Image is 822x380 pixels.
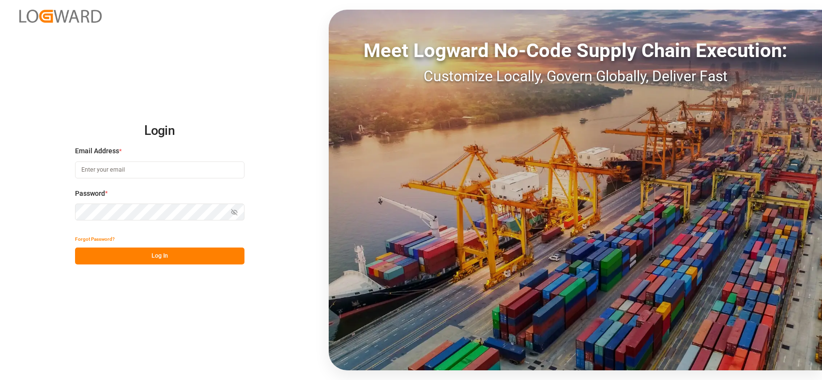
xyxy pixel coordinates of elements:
input: Enter your email [75,161,244,178]
div: Customize Locally, Govern Globally, Deliver Fast [329,65,822,87]
img: Logward_new_orange.png [19,10,102,23]
button: Forgot Password? [75,231,115,248]
span: Password [75,189,105,199]
span: Email Address [75,146,119,156]
h2: Login [75,116,244,146]
button: Log In [75,248,244,264]
div: Meet Logward No-Code Supply Chain Execution: [329,36,822,65]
